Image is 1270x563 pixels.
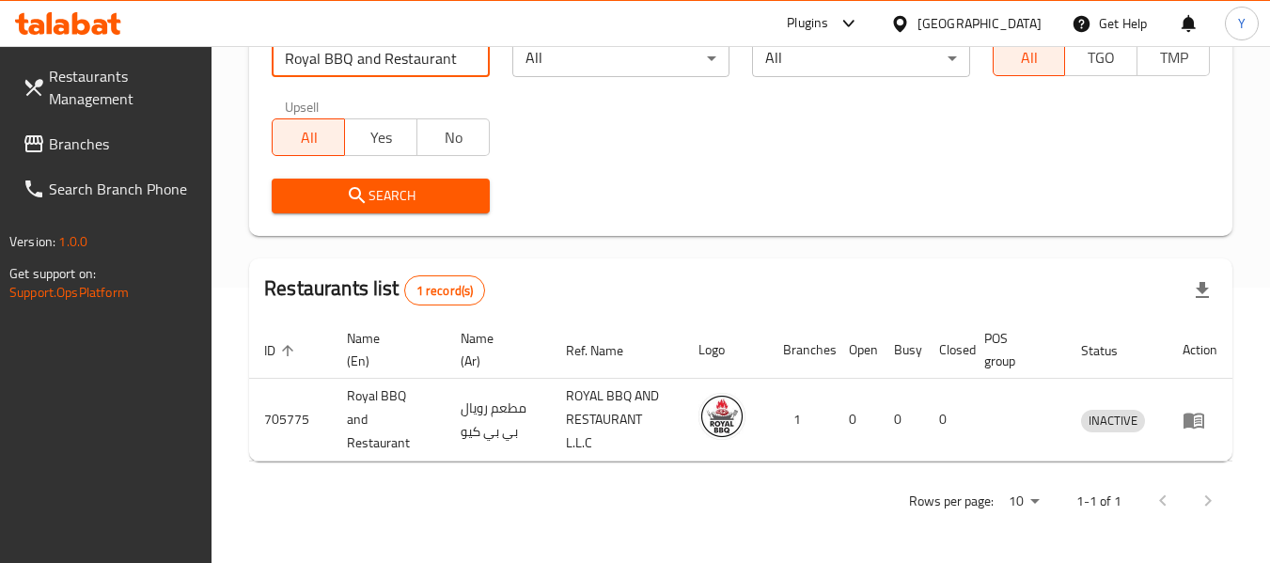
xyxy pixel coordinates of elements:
[993,39,1066,76] button: All
[272,118,345,156] button: All
[834,379,879,461] td: 0
[8,166,212,211] a: Search Branch Phone
[1081,410,1145,431] span: INACTIVE
[332,379,446,461] td: Royal BBQ and Restaurant
[698,393,745,440] img: Royal BBQ and Restaurant
[1145,44,1202,71] span: TMP
[512,39,729,77] div: All
[405,282,485,300] span: 1 record(s)
[280,124,337,151] span: All
[8,121,212,166] a: Branches
[768,321,834,379] th: Branches
[49,65,197,110] span: Restaurants Management
[353,124,410,151] span: Yes
[9,280,129,305] a: Support.OpsPlatform
[984,327,1043,372] span: POS group
[249,321,1232,461] table: enhanced table
[1137,39,1210,76] button: TMP
[768,379,834,461] td: 1
[285,100,320,113] label: Upsell
[551,379,683,461] td: ROYAL BBQ AND RESTAURANT L.L.C
[1073,44,1130,71] span: TGO
[9,229,55,254] span: Version:
[879,321,924,379] th: Busy
[683,321,768,379] th: Logo
[924,379,969,461] td: 0
[1081,339,1142,362] span: Status
[347,327,423,372] span: Name (En)
[58,229,87,254] span: 1.0.0
[752,39,969,77] div: All
[9,261,96,286] span: Get support on:
[924,321,969,379] th: Closed
[264,274,485,305] h2: Restaurants list
[1064,39,1137,76] button: TGO
[917,13,1042,34] div: [GEOGRAPHIC_DATA]
[461,327,528,372] span: Name (Ar)
[1180,268,1225,313] div: Export file
[49,178,197,200] span: Search Branch Phone
[264,339,300,362] span: ID
[566,339,648,362] span: Ref. Name
[272,179,489,213] button: Search
[834,321,879,379] th: Open
[49,133,197,155] span: Branches
[1001,488,1046,516] div: Rows per page:
[787,12,828,35] div: Plugins
[8,54,212,121] a: Restaurants Management
[1001,44,1058,71] span: All
[404,275,486,305] div: Total records count
[287,184,474,208] span: Search
[425,124,482,151] span: No
[909,490,994,513] p: Rows per page:
[446,379,551,461] td: مطعم رويال بي بي كيو
[879,379,924,461] td: 0
[344,118,417,156] button: Yes
[272,39,489,77] input: Search for restaurant name or ID..
[1183,409,1217,431] div: Menu
[416,118,490,156] button: No
[1076,490,1121,513] p: 1-1 of 1
[1238,13,1246,34] span: Y
[249,379,332,461] td: 705775
[1168,321,1232,379] th: Action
